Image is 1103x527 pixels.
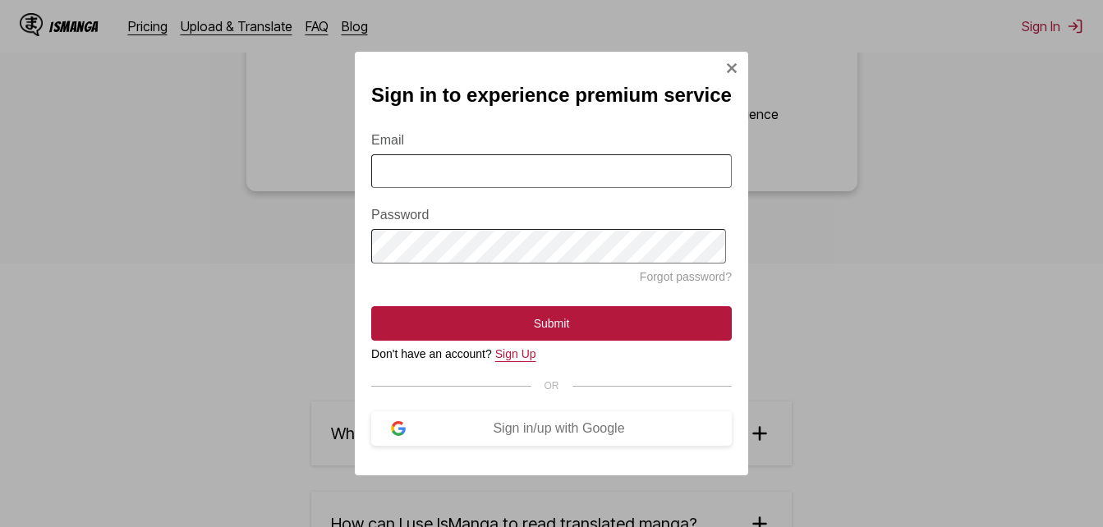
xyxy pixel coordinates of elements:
img: google-logo [391,421,406,436]
button: Submit [371,306,732,341]
label: Password [371,208,732,222]
label: Email [371,133,732,148]
img: Close [725,62,738,75]
div: OR [371,380,732,392]
div: Sign In Modal [355,52,748,476]
a: Sign Up [495,347,536,360]
div: Sign in/up with Google [406,421,712,436]
h2: Sign in to experience premium service [371,84,732,107]
button: Sign in/up with Google [371,411,732,446]
div: Don't have an account? [371,347,732,360]
a: Forgot password? [640,270,732,283]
